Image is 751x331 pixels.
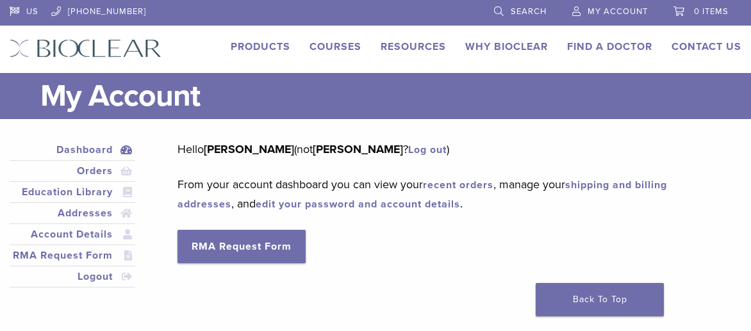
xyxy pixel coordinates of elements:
a: RMA Request Form [12,248,133,263]
span: 0 items [694,6,729,17]
a: Education Library [12,184,133,200]
h1: My Account [40,73,741,119]
a: edit your password and account details [256,198,460,211]
a: Resources [381,40,446,53]
a: Account Details [12,227,133,242]
a: Log out [408,143,447,156]
a: Back To Top [536,283,664,316]
span: Search [511,6,547,17]
a: Products [231,40,290,53]
p: Hello (not ? ) [177,140,722,159]
a: Find A Doctor [567,40,652,53]
strong: [PERSON_NAME] [313,142,403,156]
img: Bioclear [10,39,161,58]
span: My Account [588,6,648,17]
a: Why Bioclear [465,40,548,53]
strong: [PERSON_NAME] [204,142,294,156]
a: Logout [12,269,133,284]
a: Addresses [12,206,133,221]
a: recent orders [423,179,493,191]
a: Courses [309,40,361,53]
nav: Account pages [10,140,135,303]
a: RMA Request Form [177,230,306,263]
a: Dashboard [12,142,133,157]
p: From your account dashboard you can view your , manage your , and . [177,175,722,213]
a: Contact Us [672,40,741,53]
a: Orders [12,163,133,179]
